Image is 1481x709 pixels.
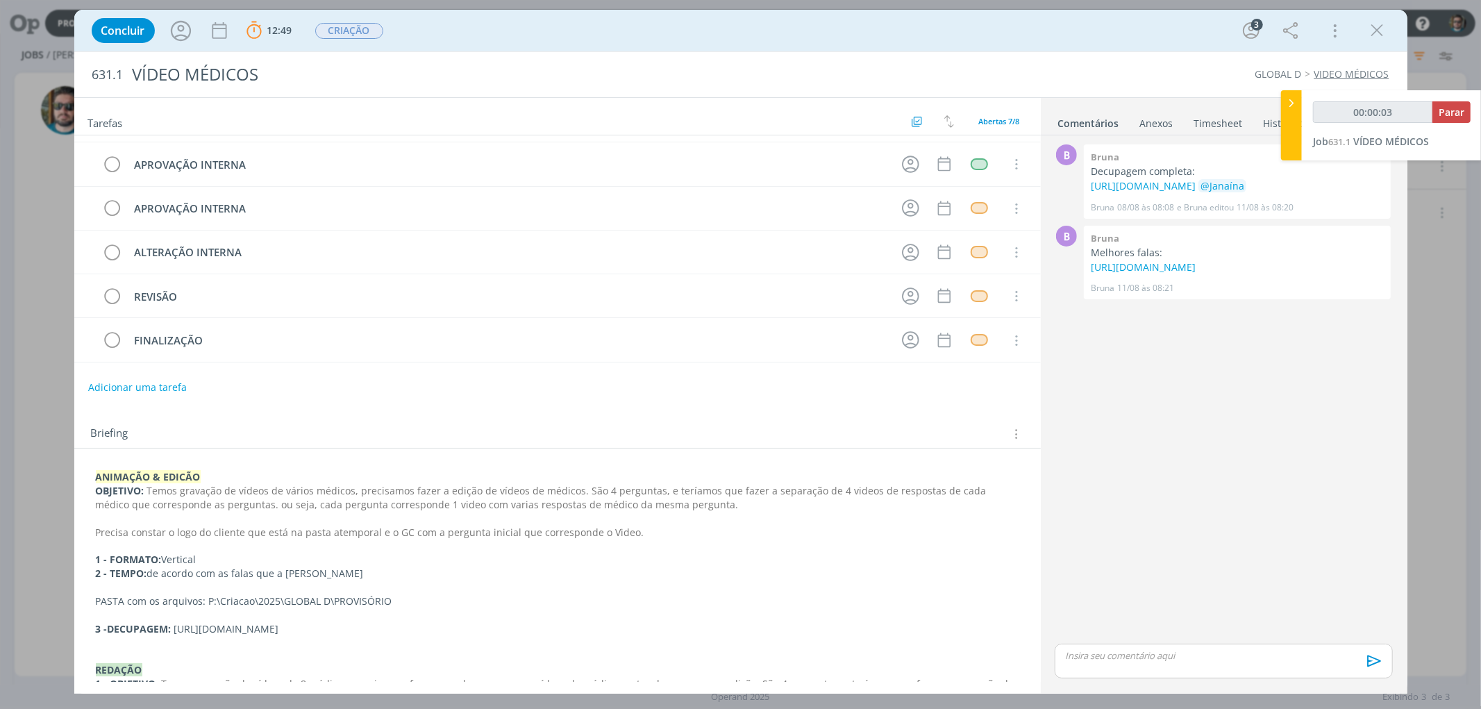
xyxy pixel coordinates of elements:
p: [URL][DOMAIN_NAME] [96,622,1019,636]
span: e Bruna editou [1177,201,1234,214]
div: B [1056,226,1077,247]
span: CRIAÇÃO [315,23,383,39]
span: @Janaína [1200,179,1244,192]
span: 11/08 às 08:21 [1117,282,1174,294]
span: Parar [1439,106,1464,119]
p: Vertical [96,553,1019,567]
strong: 1 - FORMATO: [96,553,162,566]
span: Temos gravação de vídeos de 8 médicos, precisamos fazer uma decupagem aos vídeos de médicos antes... [96,677,1022,704]
span: 12:49 [267,24,292,37]
span: Abertas 7/8 [979,116,1020,126]
span: Concluir [101,25,145,36]
span: Tarefas [88,113,123,130]
strong: 2 - TEMPO: [96,567,147,580]
a: Histórico [1263,110,1305,131]
a: VIDEO MÉDICOS [1314,67,1389,81]
b: Bruna [1091,232,1119,244]
strong: REDAÇÃO [96,663,142,676]
button: 3 [1240,19,1262,42]
span: PASTA com os arquivos: P:\Criacao\2025\GLOBAL D\PROVISÓRIO [96,594,392,608]
div: VÍDEO MÉDICOS [126,58,843,92]
span: Briefing [91,425,128,443]
button: 12:49 [243,19,296,42]
button: Parar [1432,101,1471,123]
strong: ANIMAÇÃO & EDICÃO [96,470,201,483]
button: Adicionar uma tarefa [87,375,187,400]
p: de acordo com as falas que a [PERSON_NAME] [96,567,1019,581]
div: dialog [74,10,1407,694]
a: [URL][DOMAIN_NAME] [1091,179,1196,192]
span: VÍDEO MÉDICOS [1353,135,1429,148]
div: FINALIZAÇÃO [128,332,889,349]
a: Job631.1VÍDEO MÉDICOS [1313,135,1429,148]
span: Precisa constar o logo do cliente que está na pasta atemporal e o GC com a pergunta inicial que c... [96,526,644,539]
strong: 3 -DECUPAGEM: [96,622,171,635]
div: REVISÃO [128,288,889,306]
span: 08/08 às 08:08 [1117,201,1174,214]
div: Anexos [1140,117,1173,131]
span: 631.1 [1328,135,1350,148]
div: APROVAÇÃO INTERNA [128,200,889,217]
strong: OBJETIVO: [96,484,144,497]
span: 631.1 [92,67,124,83]
b: Bruna [1091,151,1119,163]
a: GLOBAL D [1255,67,1302,81]
button: Concluir [92,18,155,43]
div: APROVAÇÃO INTERNA [128,156,889,174]
a: Timesheet [1194,110,1244,131]
div: ALTERAÇÃO INTERNA [128,244,889,261]
div: 3 [1251,19,1263,31]
span: Temos gravação de vídeos de vários médicos, precisamos fazer a edição de vídeos de médicos. São 4... [96,484,989,511]
p: Melhores falas: [1091,246,1384,260]
button: CRIAÇÃO [315,22,384,40]
span: 11/08 às 08:20 [1237,201,1294,214]
a: [URL][DOMAIN_NAME] [1091,260,1196,274]
p: Bruna [1091,201,1114,214]
strong: 1 - OBJETIVO: [96,677,159,690]
div: B [1056,144,1077,165]
img: arrow-down-up.svg [944,115,954,128]
p: Decupagem completa: [1091,165,1384,178]
a: Comentários [1057,110,1120,131]
p: Bruna [1091,282,1114,294]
